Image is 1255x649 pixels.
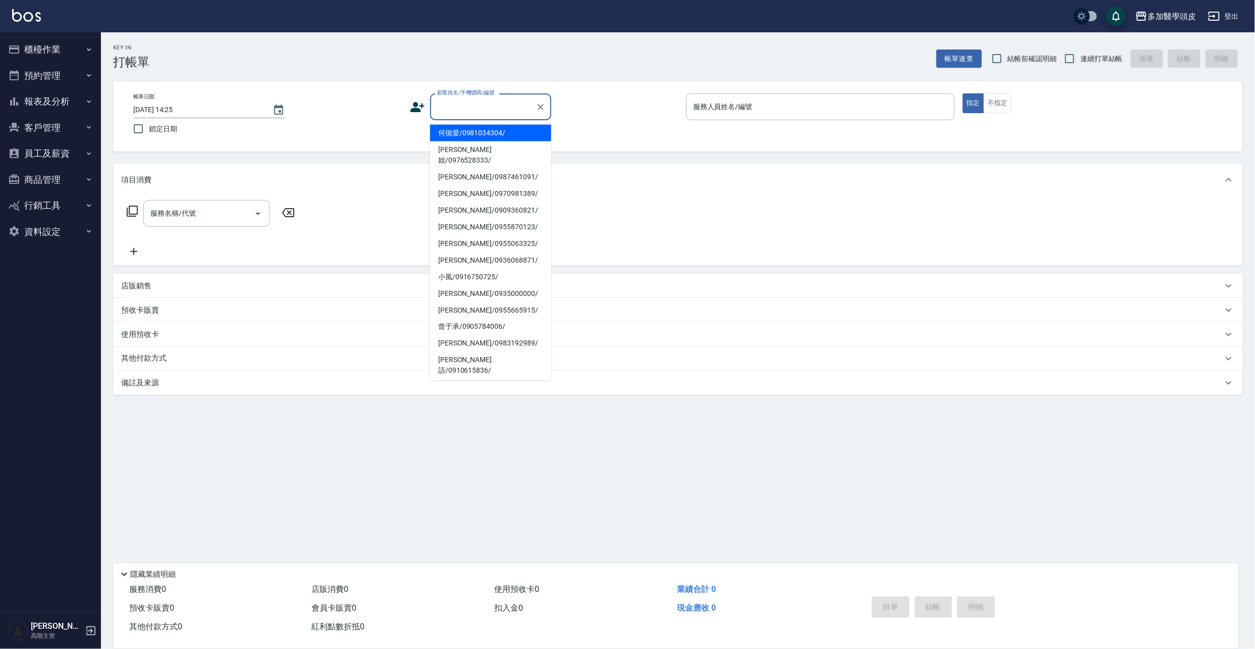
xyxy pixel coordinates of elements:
[113,274,1243,298] div: 店販銷售
[113,55,149,69] h3: 打帳單
[1204,7,1243,26] button: 登出
[12,9,41,22] img: Logo
[430,319,551,335] li: 曾于承/0905784006/
[494,603,523,613] span: 扣入金 0
[430,235,551,252] li: [PERSON_NAME]/0955063325/
[1008,54,1057,64] span: 結帳前確認明細
[113,371,1243,395] div: 備註及來源
[677,603,716,613] span: 現金應收 0
[430,141,551,169] li: [PERSON_NAME]姐/0976528333/
[121,378,159,388] p: 備註及來源
[4,192,97,219] button: 行銷工具
[113,164,1243,196] div: 項目消費
[121,329,159,340] p: 使用預收卡
[267,98,291,122] button: Choose date, selected date is 2025-08-16
[130,569,176,580] p: 隱藏業績明細
[963,93,984,113] button: 指定
[8,621,28,641] img: Person
[430,269,551,285] li: 小風/0916750725/
[430,252,551,269] li: [PERSON_NAME]/0936068871/
[430,125,551,141] li: 何循愛/0981034304/
[129,584,166,594] span: 服務消費 0
[430,379,551,396] li: [PERSON_NAME]/0981257388/
[4,63,97,89] button: 預約管理
[430,202,551,219] li: [PERSON_NAME]/0909360821/
[133,102,263,118] input: YYYY/MM/DD hh:mm
[983,93,1012,113] button: 不指定
[113,298,1243,322] div: 預收卡販賣
[129,603,174,613] span: 預收卡販賣 0
[936,49,982,68] button: 帳單速查
[4,219,97,245] button: 資料設定
[494,584,539,594] span: 使用預收卡 0
[430,352,551,379] li: [PERSON_NAME]語/0910615836/
[4,36,97,63] button: 櫃檯作業
[430,335,551,352] li: [PERSON_NAME]/0983192989/
[121,353,172,364] p: 其他付款方式
[1080,54,1123,64] span: 連續打單結帳
[430,219,551,235] li: [PERSON_NAME]/0955870123/
[113,44,149,51] h2: Key In
[149,124,177,134] span: 鎖定日期
[113,346,1243,371] div: 其他付款方式
[121,175,151,185] p: 項目消費
[312,584,349,594] span: 店販消費 0
[677,584,716,594] span: 業績合計 0
[1147,10,1196,23] div: 多加醫學頭皮
[1106,6,1126,26] button: save
[430,169,551,185] li: [PERSON_NAME]/0987461091/
[31,621,82,631] h5: [PERSON_NAME]
[1131,6,1200,27] button: 多加醫學頭皮
[534,100,548,114] button: Clear
[430,302,551,319] li: [PERSON_NAME]/0955665915/
[312,622,365,631] span: 紅利點數折抵 0
[31,631,82,640] p: 高階主管
[312,603,357,613] span: 會員卡販賣 0
[121,305,159,316] p: 預收卡販賣
[4,88,97,115] button: 報表及分析
[250,206,266,222] button: Open
[4,115,97,141] button: 客戶管理
[437,89,495,96] label: 顧客姓名/手機號碼/編號
[430,185,551,202] li: [PERSON_NAME]/0970981389/
[113,322,1243,346] div: 使用預收卡
[4,167,97,193] button: 商品管理
[430,285,551,302] li: [PERSON_NAME]/0935000000/
[133,93,154,101] label: 帳單日期
[4,140,97,167] button: 員工及薪資
[129,622,182,631] span: 其他付款方式 0
[121,281,151,291] p: 店販銷售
